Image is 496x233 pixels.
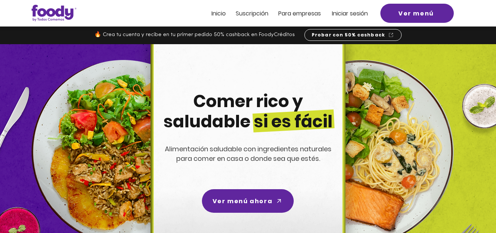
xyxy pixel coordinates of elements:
[213,197,272,206] span: Ver menú ahora
[285,9,321,18] span: ra empresas
[312,32,385,38] span: Probar con 50% cashback
[236,10,268,17] a: Suscripción
[332,9,368,18] span: Iniciar sesión
[453,190,489,226] iframe: Messagebird Livechat Widget
[163,89,333,133] span: Comer rico y saludable si es fácil
[332,10,368,17] a: Iniciar sesión
[304,29,402,41] a: Probar con 50% cashback
[94,32,295,38] span: 🔥 Crea tu cuenta y recibe en tu primer pedido 50% cashback en FoodyCréditos
[32,5,76,21] img: Logo_Foody V2.0.0 (3).png
[165,144,332,163] span: Alimentación saludable con ingredientes naturales para comer en casa o donde sea que estés.
[398,9,434,18] span: Ver menú
[278,9,285,18] span: Pa
[380,4,454,23] a: Ver menú
[236,9,268,18] span: Suscripción
[211,10,226,17] a: Inicio
[278,10,321,17] a: Para empresas
[211,9,226,18] span: Inicio
[202,189,294,213] a: Ver menú ahora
